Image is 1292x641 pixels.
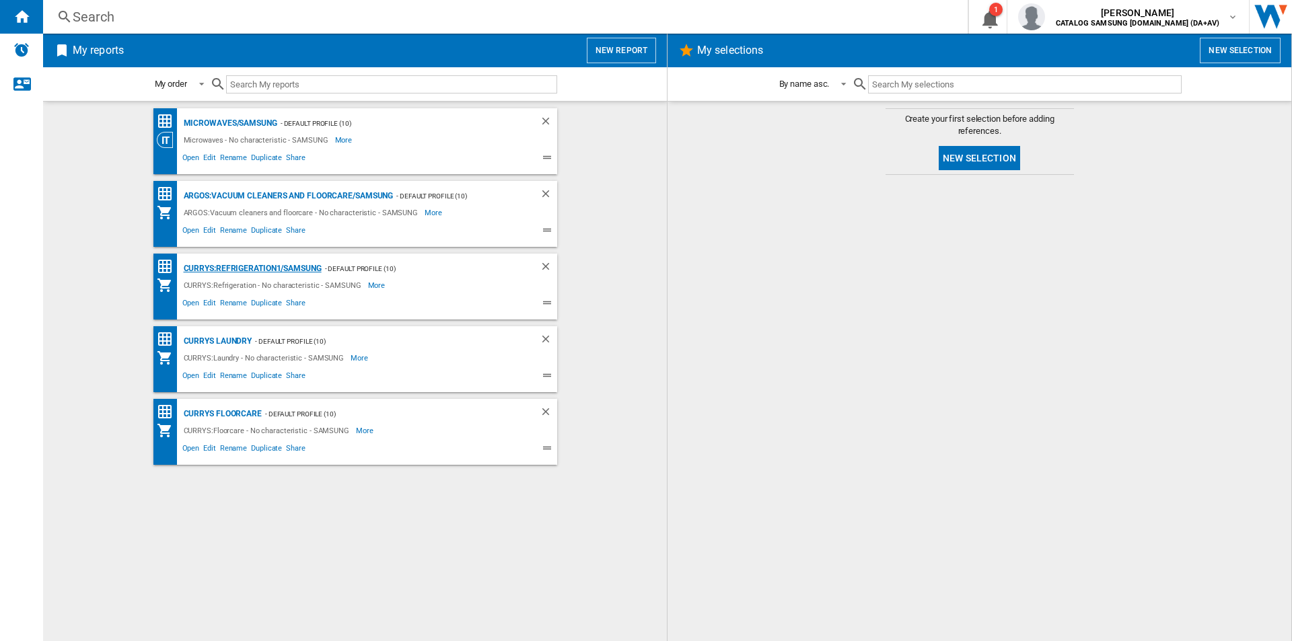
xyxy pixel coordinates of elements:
div: - Default profile (10) [277,115,513,132]
h2: My reports [70,38,127,63]
div: Microwaves - No characteristic - SAMSUNG [180,132,335,148]
input: Search My reports [226,75,557,93]
span: More [335,132,355,148]
div: Price Matrix [157,113,180,130]
div: Delete [540,115,557,132]
span: Edit [201,151,218,167]
img: profile.jpg [1018,3,1045,30]
div: Delete [540,260,557,277]
span: Share [284,297,308,313]
span: Edit [201,297,218,313]
div: CURRYS:Laundry - No characteristic - SAMSUNG [180,350,351,366]
div: Price Matrix [157,186,180,202]
div: - Default profile (10) [393,188,512,204]
span: Share [284,224,308,240]
div: Delete [540,188,557,204]
div: currys laundry [180,333,252,350]
span: Edit [201,224,218,240]
button: New selection [939,146,1020,170]
span: Share [284,442,308,458]
div: Delete [540,333,557,350]
span: Rename [218,224,249,240]
div: Price Matrix [157,258,180,275]
div: My Assortment [157,350,180,366]
div: - Default profile (10) [262,406,513,422]
span: Edit [201,442,218,458]
div: My order [155,79,187,89]
span: Duplicate [249,297,284,313]
span: More [351,350,370,366]
div: By name asc. [779,79,830,89]
div: ARGOS:Vacuum cleaners and floorcare/SAMSUNG [180,188,394,204]
div: CURRYS:Refrigeration1/SAMSUNG [180,260,322,277]
div: 1 [989,3,1003,16]
div: My Assortment [157,422,180,439]
span: Open [180,442,202,458]
div: Delete [540,406,557,422]
span: More [356,422,375,439]
button: New report [587,38,656,63]
span: Duplicate [249,369,284,385]
span: Rename [218,442,249,458]
div: CURRYS:Floorcare - No characteristic - SAMSUNG [180,422,356,439]
span: Open [180,224,202,240]
span: Open [180,369,202,385]
span: Create your first selection before adding references. [886,113,1074,137]
span: Rename [218,297,249,313]
img: alerts-logo.svg [13,42,30,58]
span: Duplicate [249,224,284,240]
button: New selection [1200,38,1281,63]
span: [PERSON_NAME] [1056,6,1219,20]
span: Edit [201,369,218,385]
div: CURRYS:Refrigeration - No characteristic - SAMSUNG [180,277,368,293]
span: Share [284,151,308,167]
div: Price Matrix [157,331,180,348]
b: CATALOG SAMSUNG [DOMAIN_NAME] (DA+AV) [1056,19,1219,28]
div: Price Matrix [157,404,180,420]
div: ARGOS:Vacuum cleaners and floorcare - No characteristic - SAMSUNG [180,204,425,221]
span: More [368,277,388,293]
div: - Default profile (10) [252,333,512,350]
div: - Default profile (10) [322,260,513,277]
span: Rename [218,369,249,385]
span: Duplicate [249,442,284,458]
span: Open [180,297,202,313]
div: My Assortment [157,277,180,293]
span: Rename [218,151,249,167]
h2: My selections [694,38,766,63]
span: Open [180,151,202,167]
div: Microwaves/SAMSUNG [180,115,277,132]
span: Duplicate [249,151,284,167]
div: Category View [157,132,180,148]
div: Search [73,7,933,26]
span: Share [284,369,308,385]
span: More [425,204,444,221]
div: My Assortment [157,204,180,221]
div: Currys Floorcare [180,406,262,422]
input: Search My selections [868,75,1181,93]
